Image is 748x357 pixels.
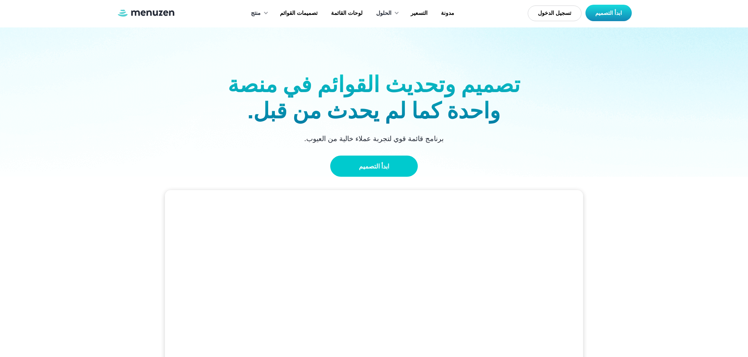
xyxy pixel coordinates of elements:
[280,9,318,17] font: تصميمات القوائم
[304,134,444,143] font: برنامج قائمة قوي لتجربة عملاء خالية من العيوب.
[243,1,272,25] div: منتج
[528,5,582,21] a: تسجيل الدخول
[441,9,454,17] font: مدونة
[376,9,391,17] font: الحلول
[251,9,261,17] font: منتج
[272,1,324,25] a: تصميمات القوائم
[433,1,460,25] a: مدونة
[368,1,403,25] div: الحلول
[585,5,632,21] a: ابدأ التصميم
[359,162,389,170] font: ابدأ التصميم
[228,69,520,126] font: تصميم وتحديث القوائم في منصة واحدة كما لم يحدث من قبل.
[595,9,622,17] font: ابدأ التصميم
[324,1,368,25] a: لوحات القائمة
[538,9,571,17] font: تسجيل الدخول
[330,156,418,177] a: ابدأ التصميم
[331,9,362,17] font: لوحات القائمة
[403,1,433,25] a: التسعير
[411,9,428,17] font: التسعير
